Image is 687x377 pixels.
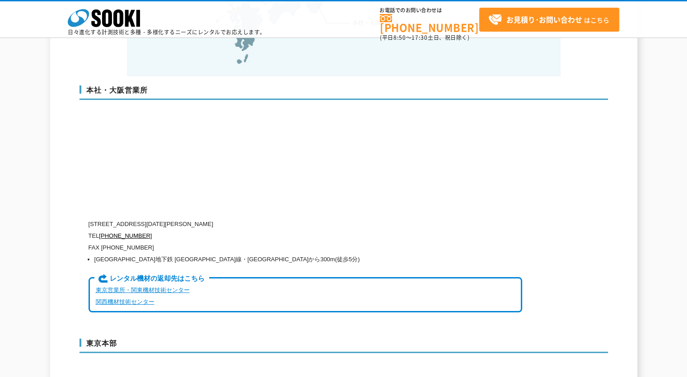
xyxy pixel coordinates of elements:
[94,274,209,284] span: レンタル機材の返却先はこちら
[89,242,522,254] p: FAX [PHONE_NUMBER]
[380,14,479,33] a: [PHONE_NUMBER]
[79,339,608,353] h3: 東京本部
[68,29,266,35] p: 日々進化する計測技術と多種・多様化するニーズにレンタルでお応えします。
[89,230,522,242] p: TEL
[96,298,154,305] a: 関西機材技術センター
[79,85,608,100] h3: 本社・大阪営業所
[506,14,582,25] strong: お見積り･お問い合わせ
[89,218,522,230] p: [STREET_ADDRESS][DATE][PERSON_NAME]
[99,232,152,239] a: [PHONE_NUMBER]
[380,33,469,42] span: (平日 ～ 土日、祝日除く)
[411,33,428,42] span: 17:30
[380,8,479,13] span: お電話でのお問い合わせは
[488,13,609,27] span: はこちら
[96,287,190,293] a: 東京営業所・関東機材技術センター
[94,254,522,265] li: [GEOGRAPHIC_DATA]地下鉄 [GEOGRAPHIC_DATA]線・[GEOGRAPHIC_DATA]から300m(徒歩5分)
[479,8,619,32] a: お見積り･お問い合わせはこちら
[393,33,406,42] span: 8:50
